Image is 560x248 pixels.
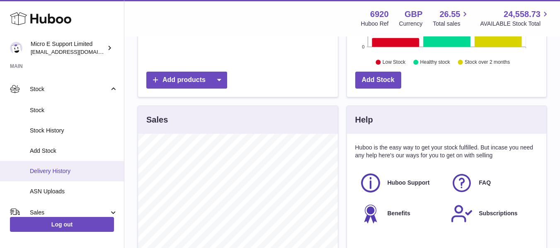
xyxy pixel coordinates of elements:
span: Delivery History [30,167,118,175]
span: Add Stock [30,147,118,155]
text: Low Stock [382,59,405,65]
span: AVAILABLE Stock Total [480,20,550,28]
a: 24,558.73 AVAILABLE Stock Total [480,9,550,28]
p: Huboo is the easy way to get your stock fulfilled. But incase you need any help here's our ways f... [355,144,538,159]
text: Stock over 2 months [465,59,510,65]
div: Huboo Ref [361,20,389,28]
a: Add products [146,72,227,89]
img: contact@micropcsupport.com [10,42,22,54]
span: [EMAIL_ADDRESS][DOMAIN_NAME] [31,48,122,55]
span: Huboo Support [388,179,430,187]
div: Currency [399,20,423,28]
span: Subscriptions [479,209,517,217]
span: 26.55 [439,9,460,20]
text: Healthy stock [420,59,450,65]
a: Huboo Support [359,172,443,194]
text: 0 [362,44,364,49]
span: Sales [30,209,109,217]
a: 26.55 Total sales [433,9,470,28]
strong: 6920 [370,9,389,20]
span: Stock History [30,127,118,135]
a: Add Stock [355,72,401,89]
a: FAQ [451,172,534,194]
span: FAQ [479,179,491,187]
span: ASN Uploads [30,188,118,195]
a: Log out [10,217,114,232]
span: Stock [30,85,109,93]
span: Total sales [433,20,470,28]
span: 24,558.73 [504,9,541,20]
strong: GBP [405,9,422,20]
span: Stock [30,106,118,114]
span: Benefits [388,209,410,217]
a: Benefits [359,202,443,225]
h3: Help [355,114,373,125]
div: Micro E Support Limited [31,40,105,56]
a: Subscriptions [451,202,534,225]
h3: Sales [146,114,168,125]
